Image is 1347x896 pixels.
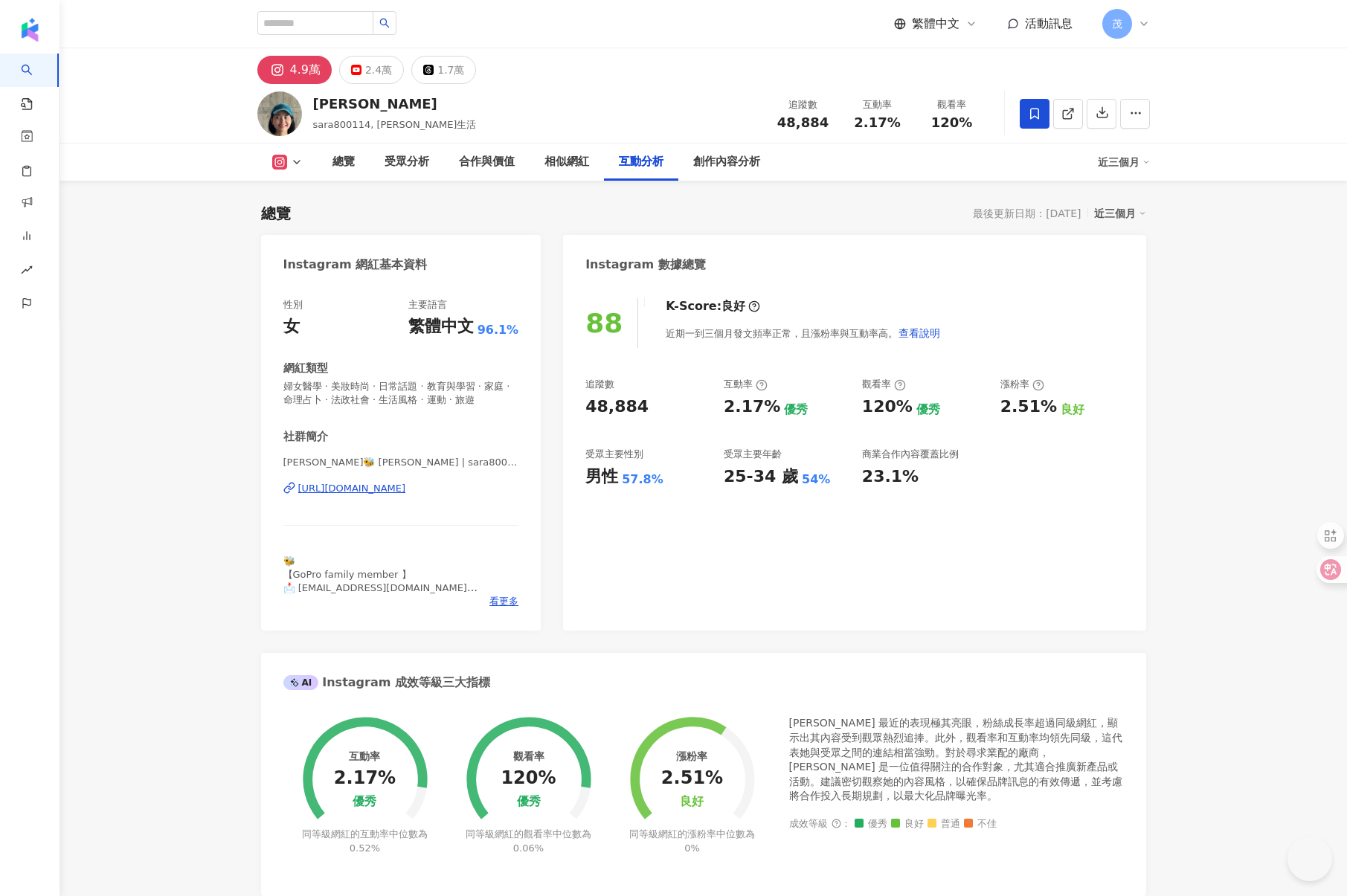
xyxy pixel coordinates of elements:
div: 追蹤數 [585,378,614,391]
div: 優秀 [517,795,541,809]
div: 社群簡介 [283,429,328,445]
div: 受眾主要年齡 [724,448,782,461]
div: Instagram 網紅基本資料 [283,257,428,273]
span: 查看說明 [898,327,940,339]
div: 網紅類型 [283,361,328,376]
div: 成效等級 ： [789,819,1124,830]
a: search [21,54,51,112]
div: 繁體中文 [408,315,474,338]
div: 相似網紅 [544,153,589,171]
button: 2.4萬 [339,56,404,84]
div: 120% [862,396,913,419]
div: 優秀 [784,402,808,418]
span: 優秀 [855,819,887,830]
span: 0.52% [350,842,380,854]
div: 追蹤數 [775,97,832,112]
div: 良好 [1061,402,1084,418]
div: 2.51% [661,768,723,789]
div: 25-34 歲 [724,465,798,489]
div: 48,884 [585,396,649,419]
div: 女 [283,315,300,338]
span: 繁體中文 [912,16,959,32]
div: 57.8% [622,471,663,488]
div: 54% [802,471,830,488]
div: 漲粉率 [676,750,707,762]
button: 查看說明 [898,318,941,348]
div: Instagram 數據總覽 [585,257,706,273]
div: Instagram 成效等級三大指標 [283,674,490,691]
div: 合作與價值 [459,153,515,171]
span: 不佳 [964,819,997,830]
div: 優秀 [353,795,376,809]
span: 良好 [891,819,924,830]
div: 近三個月 [1094,204,1146,223]
img: logo icon [18,18,42,42]
div: 同等級網紅的漲粉率中位數為 [627,828,757,854]
div: 近期一到三個月發文頻率正常，且漲粉率與互動率高。 [666,318,941,348]
span: [PERSON_NAME]🐝 [PERSON_NAME] | sara800114 [283,456,519,469]
div: 互動率 [849,97,906,112]
div: 互動分析 [619,153,663,171]
div: 觀看率 [924,97,980,112]
span: search [379,18,390,28]
div: 2.17% [724,396,780,419]
div: 2.17% [334,768,396,789]
div: 受眾分析 [385,153,429,171]
div: 互動率 [724,378,768,391]
div: 良好 [721,298,745,315]
span: rise [21,255,33,289]
div: 男性 [585,465,618,489]
img: KOL Avatar [257,91,302,136]
div: 良好 [680,795,704,809]
div: 4.9萬 [290,59,321,80]
span: 活動訊息 [1025,16,1073,30]
div: 互動率 [349,750,380,762]
div: 商業合作內容覆蓋比例 [862,448,959,461]
button: 1.7萬 [411,56,476,84]
iframe: Help Scout Beacon - Open [1287,837,1332,881]
div: 總覽 [332,153,355,171]
div: 觀看率 [862,378,906,391]
div: [PERSON_NAME] 最近的表現極其亮眼，粉絲成長率超過同級網紅，顯示出其內容受到觀眾熱烈追捧。此外，觀看率和互動率均領先同級，這代表她與受眾之間的連結相當強勁。對於尋求業配的廠商，[PE... [789,716,1124,804]
div: 觀看率 [513,750,544,762]
div: 同等級網紅的觀看率中位數為 [463,828,594,854]
span: 普通 [928,819,960,830]
span: 2.17% [854,115,900,130]
span: 120% [931,115,973,130]
div: 創作內容分析 [693,153,760,171]
a: [URL][DOMAIN_NAME] [283,482,519,495]
div: 漲粉率 [1000,378,1044,391]
div: K-Score : [666,298,760,315]
div: 120% [501,768,556,789]
div: 2.4萬 [365,59,392,80]
div: 性別 [283,298,303,312]
div: 優秀 [916,402,940,418]
span: 🐝 【GoPro family member 】 📩 [EMAIL_ADDRESS][DOMAIN_NAME] @thatday_hostel 沒有充電樁能買電車嗎👇🏽 [283,555,478,621]
div: [URL][DOMAIN_NAME] [298,482,406,495]
span: 48,884 [777,115,829,130]
span: 0% [684,842,700,854]
div: 88 [585,308,623,338]
button: 4.9萬 [257,56,332,84]
div: 受眾主要性別 [585,448,643,461]
span: 看更多 [489,595,518,608]
span: 茂 [1112,16,1122,32]
span: 0.06% [513,842,544,854]
div: 主要語言 [408,298,447,312]
div: AI [283,675,319,690]
span: 婦女醫學 · 美妝時尚 · 日常話題 · 教育與學習 · 家庭 · 命理占卜 · 法政社會 · 生活風格 · 運動 · 旅遊 [283,380,519,407]
span: 96.1% [478,322,519,338]
div: 最後更新日期：[DATE] [973,207,1081,219]
div: [PERSON_NAME] [313,94,477,113]
span: sara800114, [PERSON_NAME]生活 [313,119,477,130]
div: 同等級網紅的互動率中位數為 [300,828,430,854]
div: 總覽 [261,203,291,224]
div: 1.7萬 [437,59,464,80]
div: 23.1% [862,465,919,489]
div: 2.51% [1000,396,1057,419]
div: 近三個月 [1098,150,1150,174]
